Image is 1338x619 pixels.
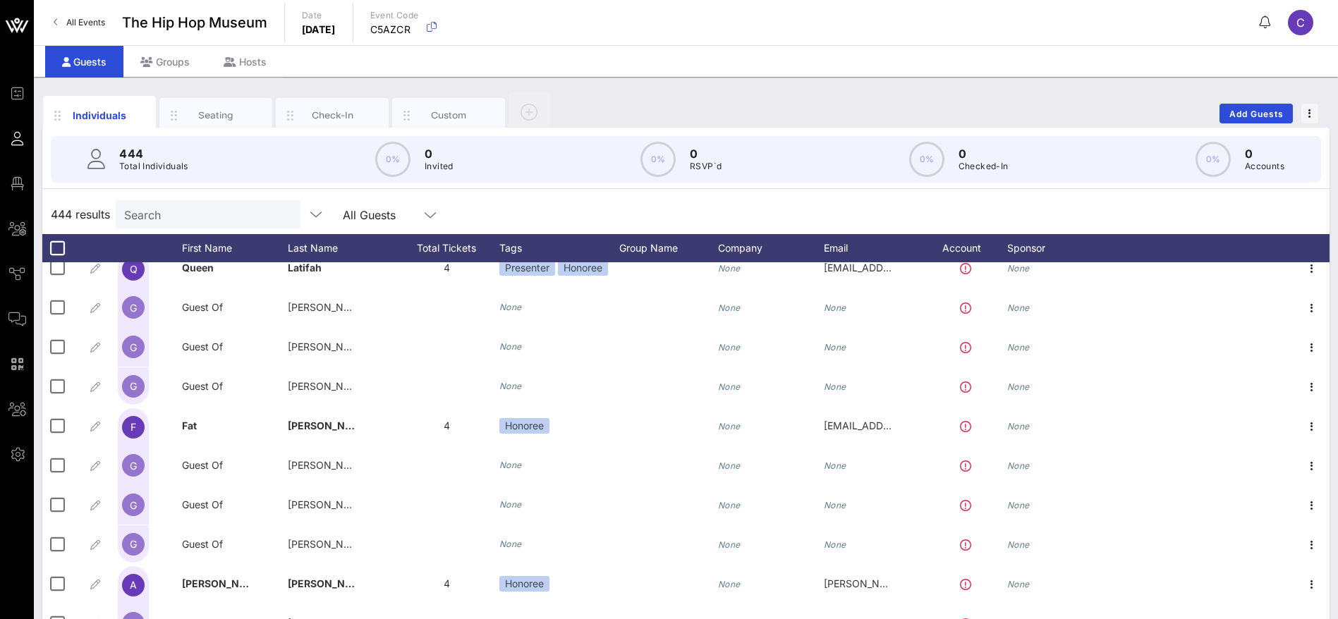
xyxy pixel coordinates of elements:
[1007,302,1030,313] i: None
[394,248,499,288] div: 4
[718,381,741,392] i: None
[499,460,522,470] i: None
[302,23,336,37] p: [DATE]
[959,145,1009,162] p: 0
[394,564,499,603] div: 4
[119,159,188,173] p: Total Individuals
[182,234,288,262] div: First Name
[288,301,369,313] span: [PERSON_NAME]
[499,234,619,262] div: Tags
[930,234,1007,262] div: Account
[824,500,846,510] i: None
[718,263,741,274] i: None
[182,419,197,431] span: Fat
[718,500,741,510] i: None
[418,109,480,122] div: Custom
[123,46,207,78] div: Groups
[370,23,419,37] p: C5AZCR
[182,380,223,392] span: Guest Of
[824,302,846,313] i: None
[45,11,114,34] a: All Events
[130,460,137,472] span: G
[718,539,741,550] i: None
[182,498,223,510] span: Guest Of
[302,8,336,23] p: Date
[499,576,549,592] div: Honoree
[288,262,322,274] span: Latifah
[690,145,722,162] p: 0
[718,302,741,313] i: None
[824,342,846,353] i: None
[499,381,522,391] i: None
[334,200,447,228] div: All Guests
[824,539,846,550] i: None
[824,262,994,274] span: [EMAIL_ADDRESS][DOMAIN_NAME]
[343,209,396,221] div: All Guests
[1007,421,1030,431] i: None
[130,579,137,591] span: A
[619,234,718,262] div: Group Name
[1007,381,1030,392] i: None
[394,406,499,446] div: 4
[499,539,522,549] i: None
[959,159,1009,173] p: Checked-In
[182,262,214,274] span: Queen
[1007,263,1030,274] i: None
[1220,104,1293,123] button: Add Guests
[182,301,223,313] span: Guest Of
[499,341,522,352] i: None
[130,263,138,275] span: Q
[1288,10,1313,35] div: C
[51,206,110,223] span: 444 results
[130,341,137,353] span: G
[824,381,846,392] i: None
[130,499,137,511] span: G
[499,260,555,276] div: Presenter
[499,418,549,434] div: Honoree
[1007,234,1092,262] div: Sponsor
[1007,579,1030,589] i: None
[499,302,522,312] i: None
[130,302,137,314] span: G
[1007,342,1030,353] i: None
[185,109,248,122] div: Seating
[1245,145,1284,162] p: 0
[394,234,499,262] div: Total Tickets
[718,234,824,262] div: Company
[1007,460,1030,471] i: None
[824,577,1075,589] span: [PERSON_NAME][EMAIL_ADDRESS][DOMAIN_NAME]
[425,145,454,162] p: 0
[182,577,265,589] span: [PERSON_NAME]
[207,46,284,78] div: Hosts
[558,260,608,276] div: Honoree
[1245,159,1284,173] p: Accounts
[824,419,994,431] span: [EMAIL_ADDRESS][DOMAIN_NAME]
[130,538,137,550] span: G
[718,460,741,471] i: None
[130,421,136,433] span: F
[288,538,369,550] span: [PERSON_NAME]
[122,12,267,33] span: The Hip Hop Museum
[690,159,722,173] p: RSVP`d
[288,419,371,431] span: [PERSON_NAME]
[288,459,369,471] span: [PERSON_NAME]
[288,577,371,589] span: [PERSON_NAME]
[499,499,522,510] i: None
[718,342,741,353] i: None
[119,145,188,162] p: 444
[45,46,123,78] div: Guests
[182,538,223,550] span: Guest Of
[288,498,369,510] span: [PERSON_NAME]
[718,421,741,431] i: None
[68,108,131,123] div: Individuals
[182,459,223,471] span: Guest Of
[425,159,454,173] p: Invited
[824,460,846,471] i: None
[288,341,369,353] span: [PERSON_NAME]
[1296,16,1305,30] span: C
[1007,500,1030,510] i: None
[370,8,419,23] p: Event Code
[130,380,137,392] span: G
[1007,539,1030,550] i: None
[718,579,741,589] i: None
